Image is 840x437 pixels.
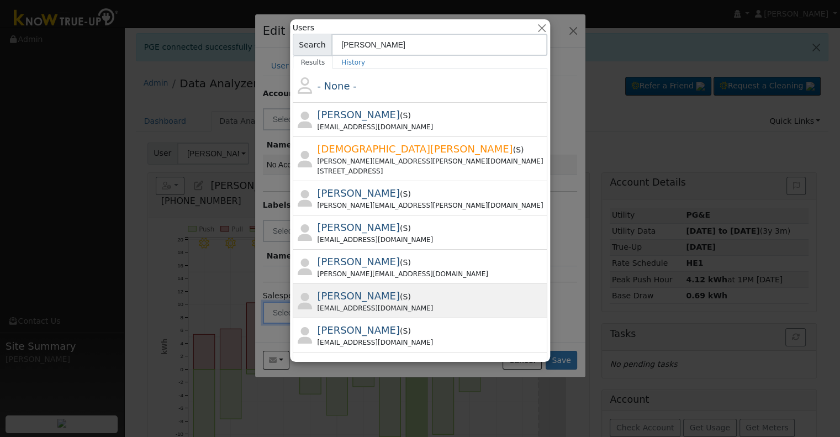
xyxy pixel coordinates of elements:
span: - None - [318,80,357,92]
span: ( ) [400,258,411,267]
div: [EMAIL_ADDRESS][DOMAIN_NAME] [318,122,546,132]
div: [PERSON_NAME][EMAIL_ADDRESS][DOMAIN_NAME] [318,269,546,279]
div: [EMAIL_ADDRESS][DOMAIN_NAME] [318,303,546,313]
span: [PERSON_NAME] [318,290,400,302]
span: [PERSON_NAME] [318,256,400,267]
span: Salesperson [403,111,408,120]
a: History [333,56,373,69]
span: Search [293,34,332,56]
span: [PERSON_NAME] [318,187,400,199]
span: [PERSON_NAME] [318,109,400,120]
span: ( ) [400,189,411,198]
span: ( ) [400,111,411,120]
span: Salesperson [516,145,521,154]
span: Salesperson [403,189,408,198]
span: Salesperson [403,327,408,335]
span: ( ) [513,145,524,154]
span: ( ) [400,224,411,233]
span: Salesperson [403,224,408,233]
div: [EMAIL_ADDRESS][DOMAIN_NAME] [318,338,546,348]
div: [STREET_ADDRESS] [318,166,546,176]
span: [PERSON_NAME] [318,324,400,336]
span: [PERSON_NAME] [318,222,400,233]
span: [DEMOGRAPHIC_DATA][PERSON_NAME] [318,143,513,155]
span: ( ) [400,292,411,301]
div: [PERSON_NAME][EMAIL_ADDRESS][PERSON_NAME][DOMAIN_NAME] [318,201,546,210]
div: [EMAIL_ADDRESS][DOMAIN_NAME] [318,235,546,245]
a: Results [293,56,334,69]
div: [PERSON_NAME][EMAIL_ADDRESS][PERSON_NAME][DOMAIN_NAME] [318,156,546,166]
span: Salesperson [403,292,408,301]
span: ( ) [400,327,411,335]
span: Salesperson [403,258,408,267]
